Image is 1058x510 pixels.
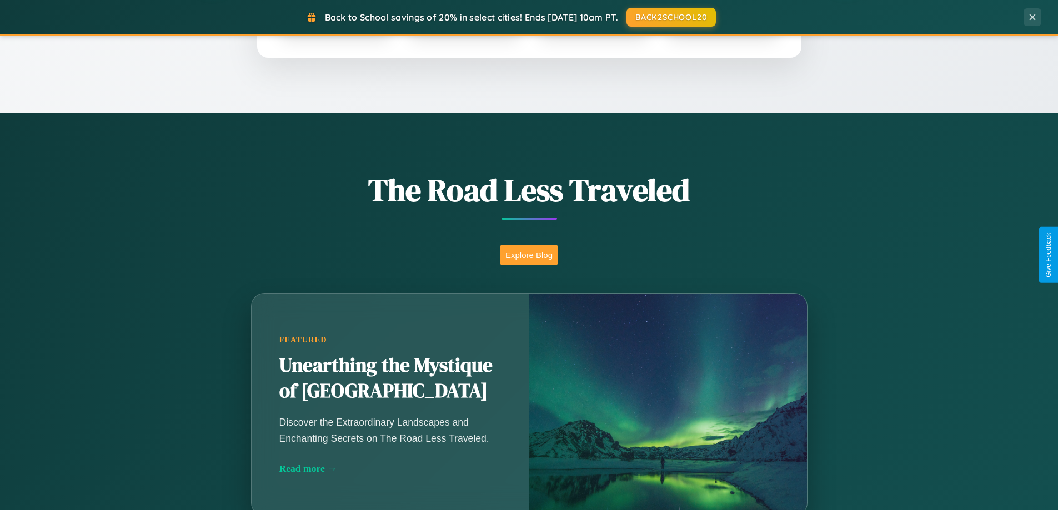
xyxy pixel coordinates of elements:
[1045,233,1052,277] div: Give Feedback
[279,335,502,345] div: Featured
[325,12,618,23] span: Back to School savings of 20% in select cities! Ends [DATE] 10am PT.
[626,8,716,27] button: BACK2SCHOOL20
[196,169,863,211] h1: The Road Less Traveled
[500,245,558,265] button: Explore Blog
[279,463,502,474] div: Read more →
[279,415,502,446] p: Discover the Extraordinary Landscapes and Enchanting Secrets on The Road Less Traveled.
[279,353,502,404] h2: Unearthing the Mystique of [GEOGRAPHIC_DATA]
